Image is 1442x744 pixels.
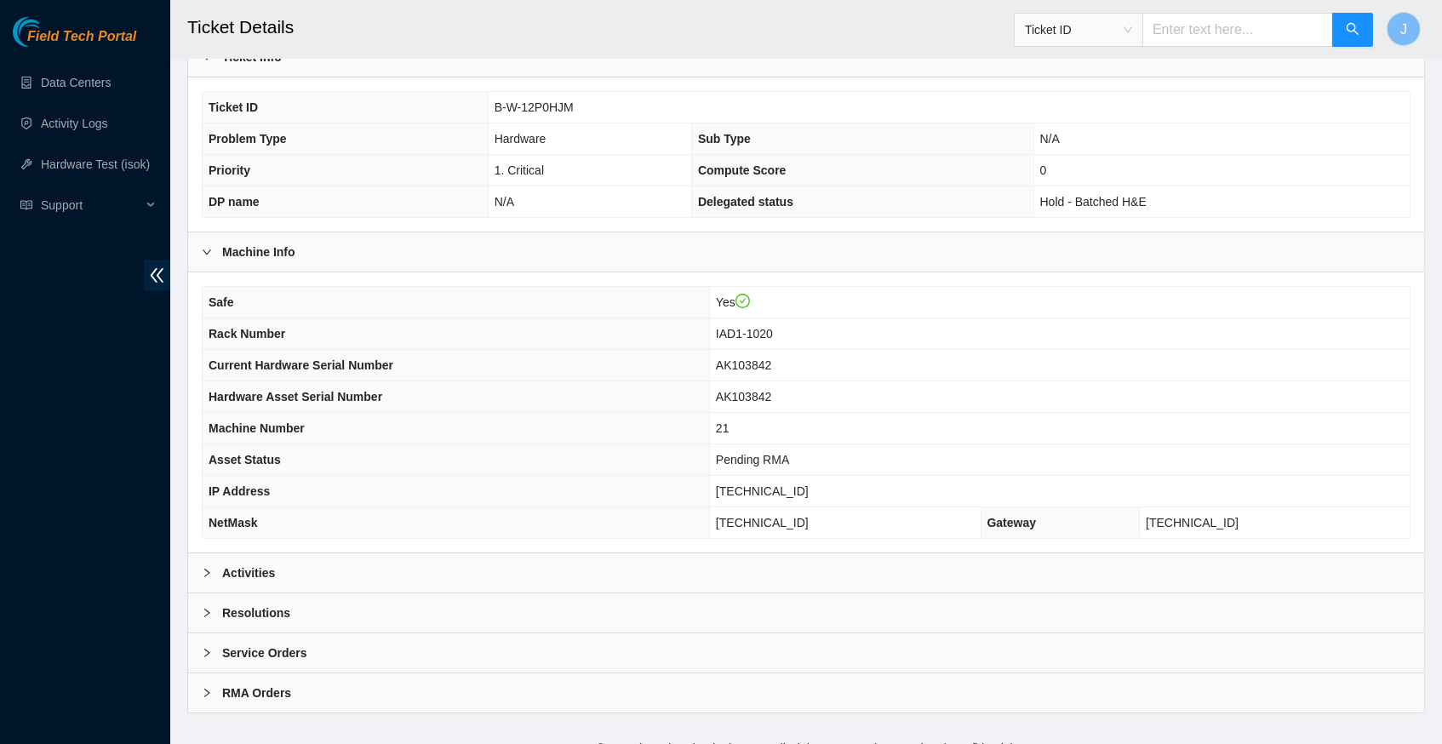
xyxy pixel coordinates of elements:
b: Machine Info [222,243,295,261]
span: [TECHNICAL_ID] [716,516,809,529]
span: Gateway [987,516,1037,529]
span: Delegated status [698,195,793,209]
span: NetMask [209,516,258,529]
span: Rack Number [209,327,285,341]
span: Safe [209,295,234,309]
span: N/A [495,195,514,209]
input: Enter text here... [1142,13,1333,47]
span: read [20,199,32,211]
span: right [202,568,212,578]
span: B-W-12P0HJM [495,100,574,114]
span: right [202,688,212,698]
span: IP Address [209,484,270,498]
span: 0 [1040,163,1047,177]
div: Resolutions [188,593,1424,632]
div: RMA Orders [188,673,1424,713]
span: [TECHNICAL_ID] [1146,516,1239,529]
b: Resolutions [222,604,290,622]
span: N/A [1040,132,1060,146]
span: search [1346,22,1359,38]
div: Activities [188,553,1424,592]
span: right [202,608,212,618]
span: AK103842 [716,358,771,372]
span: double-left [144,260,170,291]
span: Sub Type [698,132,751,146]
span: right [202,247,212,257]
span: 21 [716,421,730,435]
span: Ticket ID [209,100,258,114]
span: right [202,648,212,658]
b: Service Orders [222,644,307,662]
div: Machine Info [188,232,1424,272]
span: Machine Number [209,421,305,435]
span: [TECHNICAL_ID] [716,484,809,498]
span: Hold - Batched H&E [1040,195,1147,209]
b: RMA Orders [222,684,291,702]
span: Pending RMA [716,453,789,466]
span: Field Tech Portal [27,29,136,45]
span: AK103842 [716,390,771,403]
span: Hardware [495,132,546,146]
a: Akamai TechnologiesField Tech Portal [13,31,136,53]
span: Current Hardware Serial Number [209,358,393,372]
div: Service Orders [188,633,1424,672]
span: Yes [716,295,750,309]
button: J [1387,12,1421,46]
span: Ticket ID [1025,17,1132,43]
span: DP name [209,195,260,209]
span: Priority [209,163,250,177]
span: check-circle [735,294,751,309]
span: Support [41,188,141,222]
span: Compute Score [698,163,786,177]
a: Hardware Test (isok) [41,157,150,171]
a: Data Centers [41,76,111,89]
span: 1. Critical [495,163,544,177]
a: Activity Logs [41,117,108,130]
button: search [1332,13,1373,47]
b: Activities [222,564,275,582]
img: Akamai Technologies [13,17,86,47]
span: Asset Status [209,453,281,466]
span: J [1400,19,1407,40]
span: Hardware Asset Serial Number [209,390,382,403]
span: IAD1-1020 [716,327,773,341]
span: Problem Type [209,132,287,146]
